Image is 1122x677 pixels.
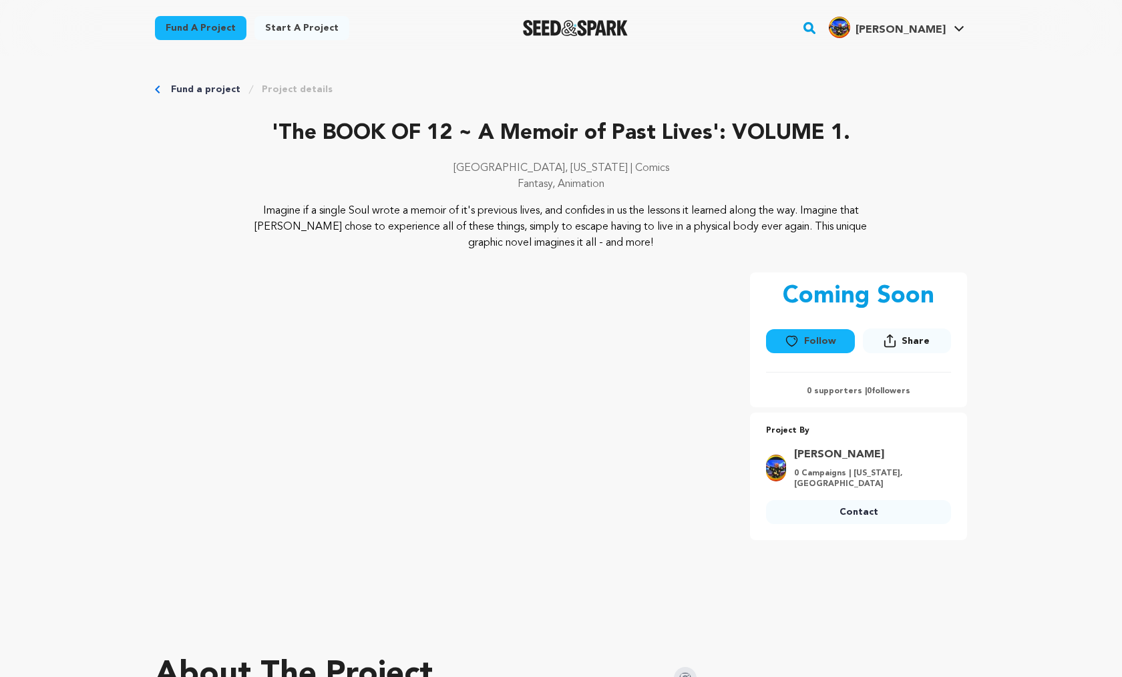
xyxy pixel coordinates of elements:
p: Fantasy, Animation [155,176,967,192]
button: Share [863,328,951,353]
a: Goto Tony White profile [794,447,943,463]
a: Start a project [254,16,349,40]
p: 0 supporters | followers [766,386,951,397]
a: Project details [262,83,333,96]
div: Tony W.'s Profile [829,17,946,38]
button: Follow [766,329,854,353]
p: Imagine if a single Soul wrote a memoir of it's previous lives, and confides in us the lessons it... [236,203,886,251]
a: Fund a project [155,16,246,40]
a: Contact [766,500,951,524]
p: 0 Campaigns | [US_STATE], [GEOGRAPHIC_DATA] [794,468,943,489]
span: Tony W.'s Profile [826,14,967,42]
p: [GEOGRAPHIC_DATA], [US_STATE] | Comics [155,160,967,176]
div: Breadcrumb [155,83,967,96]
a: Tony W.'s Profile [826,14,967,38]
a: Fund a project [171,83,240,96]
a: Seed&Spark Homepage [523,20,628,36]
span: Share [863,328,951,359]
img: bd432736ce30c2de.jpg [829,17,850,38]
p: Project By [766,423,951,439]
p: Coming Soon [783,283,934,310]
span: Share [902,334,930,348]
span: [PERSON_NAME] [856,25,946,35]
span: 0 [867,387,872,395]
p: 'The BOOK OF 12 ~ A Memoir of Past Lives': VOLUME 1. [155,118,967,150]
img: bd432736ce30c2de.jpg [766,455,786,481]
img: Seed&Spark Logo Dark Mode [523,20,628,36]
